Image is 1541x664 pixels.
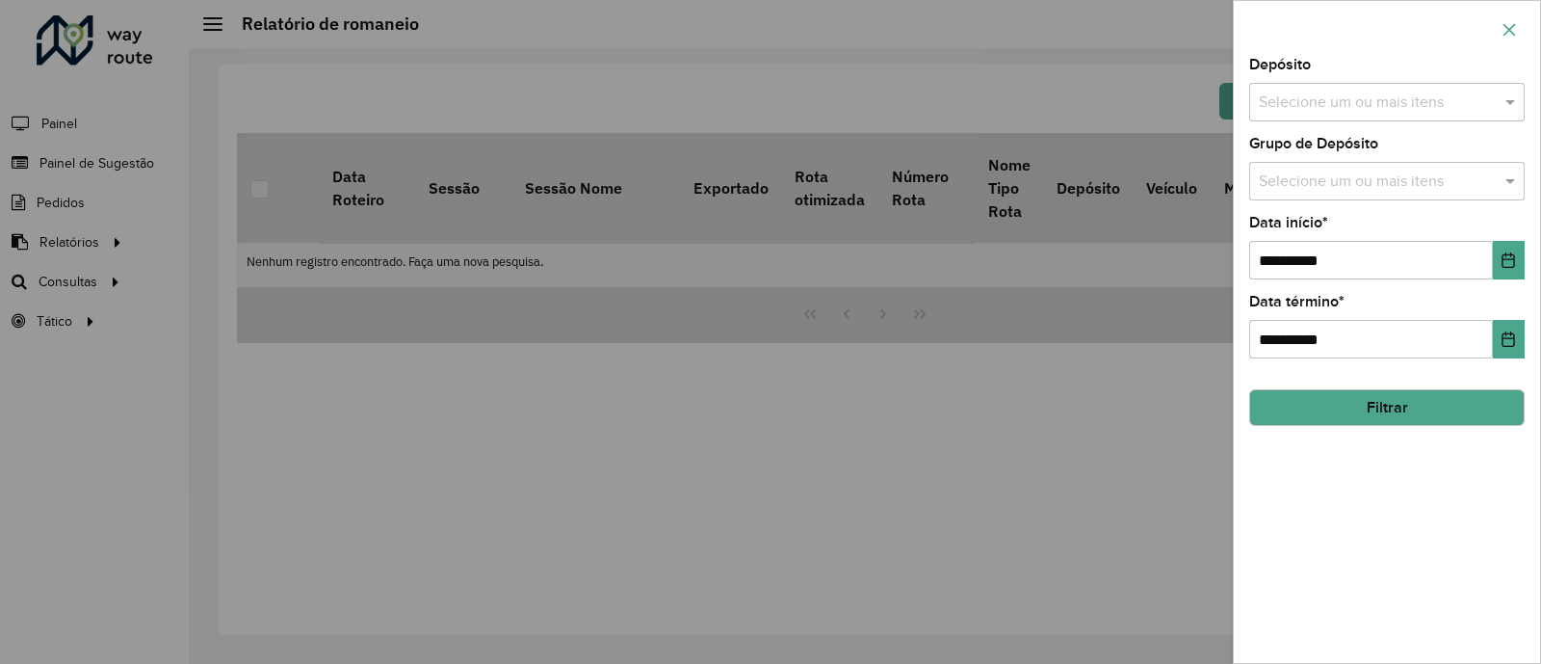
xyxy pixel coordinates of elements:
[1493,320,1525,359] button: Choose Date
[1249,290,1345,313] label: Data término
[1249,211,1328,234] label: Data início
[1249,389,1525,426] button: Filtrar
[1249,53,1311,76] label: Depósito
[1249,132,1378,155] label: Grupo de Depósito
[1493,241,1525,279] button: Choose Date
